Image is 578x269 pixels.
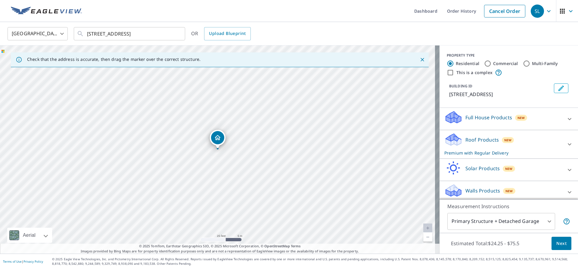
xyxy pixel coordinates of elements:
a: Current Level 20, Zoom In Disabled [423,224,432,233]
span: New [504,138,512,142]
span: New [505,189,513,193]
a: Upload Blueprint [204,27,250,40]
a: Privacy Policy [23,259,43,264]
img: EV Logo [11,7,82,16]
div: Roof ProductsNewPremium with Regular Delivery [444,133,573,156]
p: © 2025 Eagle View Technologies, Inc. and Pictometry International Corp. All Rights Reserved. Repo... [52,257,575,266]
a: Terms [291,244,301,248]
p: Measurement Instructions [447,203,570,210]
p: | [3,260,43,263]
div: Solar ProductsNew [444,161,573,178]
p: Full House Products [465,114,512,121]
p: Check that the address is accurate, then drag the marker over the correct structure. [27,57,200,62]
div: [GEOGRAPHIC_DATA] [8,25,68,42]
a: Cancel Order [484,5,525,17]
div: PROPERTY TYPE [447,53,571,58]
input: Search by address or latitude-longitude [87,25,173,42]
span: Next [556,240,567,247]
label: Residential [456,61,479,67]
div: Dropped pin, building 1, Residential property, 936 COOPERS DR SW AIRDRIE AB T4B2Z4 [210,130,225,149]
button: Next [552,237,571,250]
span: © 2025 TomTom, Earthstar Geographics SIO, © 2025 Microsoft Corporation, © [139,244,301,249]
div: OR [191,27,251,40]
span: Upload Blueprint [209,30,246,37]
div: Walls ProductsNew [444,183,573,201]
p: BUILDING ID [449,83,472,89]
label: This is a complex [456,70,493,76]
a: Current Level 20, Zoom Out [423,233,432,242]
p: [STREET_ADDRESS] [449,91,552,98]
button: Edit building 1 [554,83,568,93]
a: OpenStreetMap [264,244,290,248]
span: New [505,166,513,171]
label: Commercial [493,61,518,67]
button: Close [418,56,426,64]
p: Walls Products [465,187,500,194]
div: Aerial [7,228,52,243]
p: Premium with Regular Delivery [444,150,562,156]
div: SL [531,5,544,18]
div: Full House ProductsNew [444,110,573,127]
label: Multi-Family [532,61,558,67]
span: New [517,115,525,120]
p: Solar Products [465,165,500,172]
a: Terms of Use [3,259,22,264]
p: Estimated Total: $24.25 - $75.5 [446,237,524,250]
div: Primary Structure + Detached Garage [447,213,555,230]
p: Roof Products [465,136,499,143]
div: Aerial [21,228,37,243]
